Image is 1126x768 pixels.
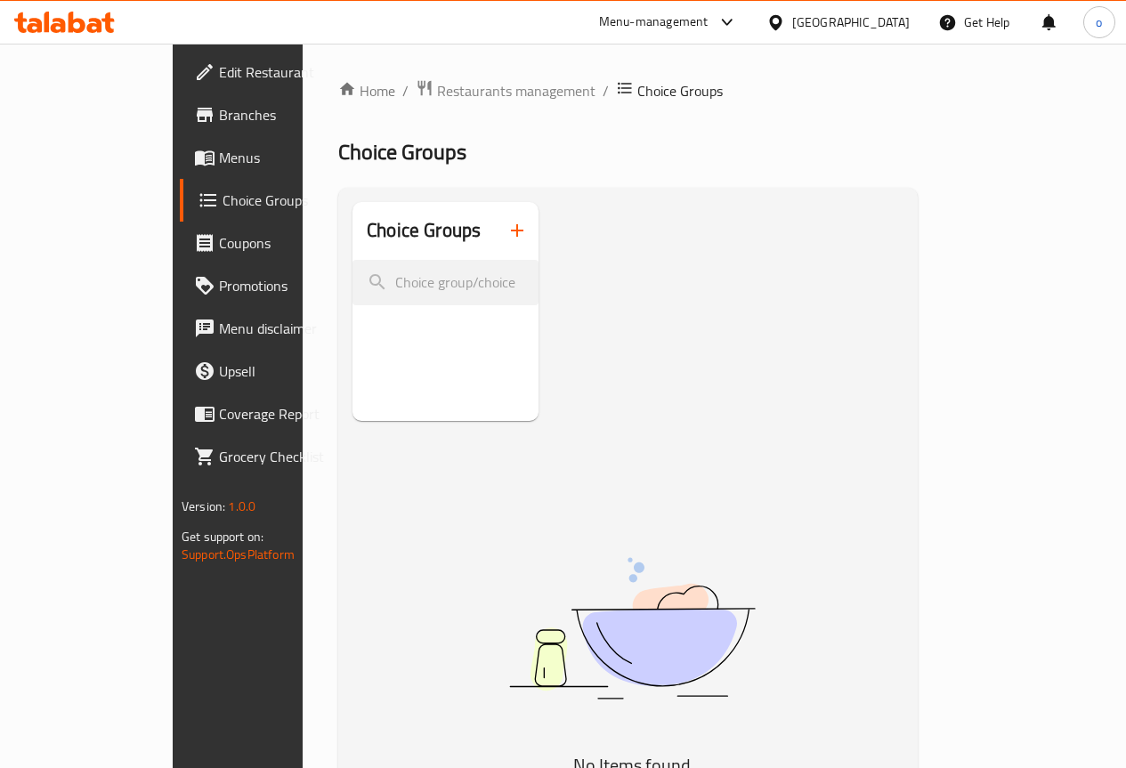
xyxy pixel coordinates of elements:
[180,264,360,307] a: Promotions
[637,80,723,101] span: Choice Groups
[180,307,360,350] a: Menu disclaimer
[409,510,855,746] img: dish.svg
[219,61,346,83] span: Edit Restaurant
[219,147,346,168] span: Menus
[180,350,360,392] a: Upsell
[219,232,346,254] span: Coupons
[338,132,466,172] span: Choice Groups
[182,495,225,518] span: Version:
[219,318,346,339] span: Menu disclaimer
[182,543,295,566] a: Support.OpsPlatform
[228,495,255,518] span: 1.0.0
[219,360,346,382] span: Upsell
[367,217,481,244] h2: Choice Groups
[219,275,346,296] span: Promotions
[792,12,910,32] div: [GEOGRAPHIC_DATA]
[352,260,539,305] input: search
[338,79,918,102] nav: breadcrumb
[219,104,346,125] span: Branches
[180,435,360,478] a: Grocery Checklist
[437,80,595,101] span: Restaurants management
[603,80,609,101] li: /
[1096,12,1102,32] span: o
[219,446,346,467] span: Grocery Checklist
[182,525,263,548] span: Get support on:
[180,392,360,435] a: Coverage Report
[338,80,395,101] a: Home
[180,222,360,264] a: Coupons
[180,51,360,93] a: Edit Restaurant
[180,93,360,136] a: Branches
[599,12,709,33] div: Menu-management
[180,179,360,222] a: Choice Groups
[416,79,595,102] a: Restaurants management
[219,403,346,424] span: Coverage Report
[402,80,409,101] li: /
[180,136,360,179] a: Menus
[223,190,346,211] span: Choice Groups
